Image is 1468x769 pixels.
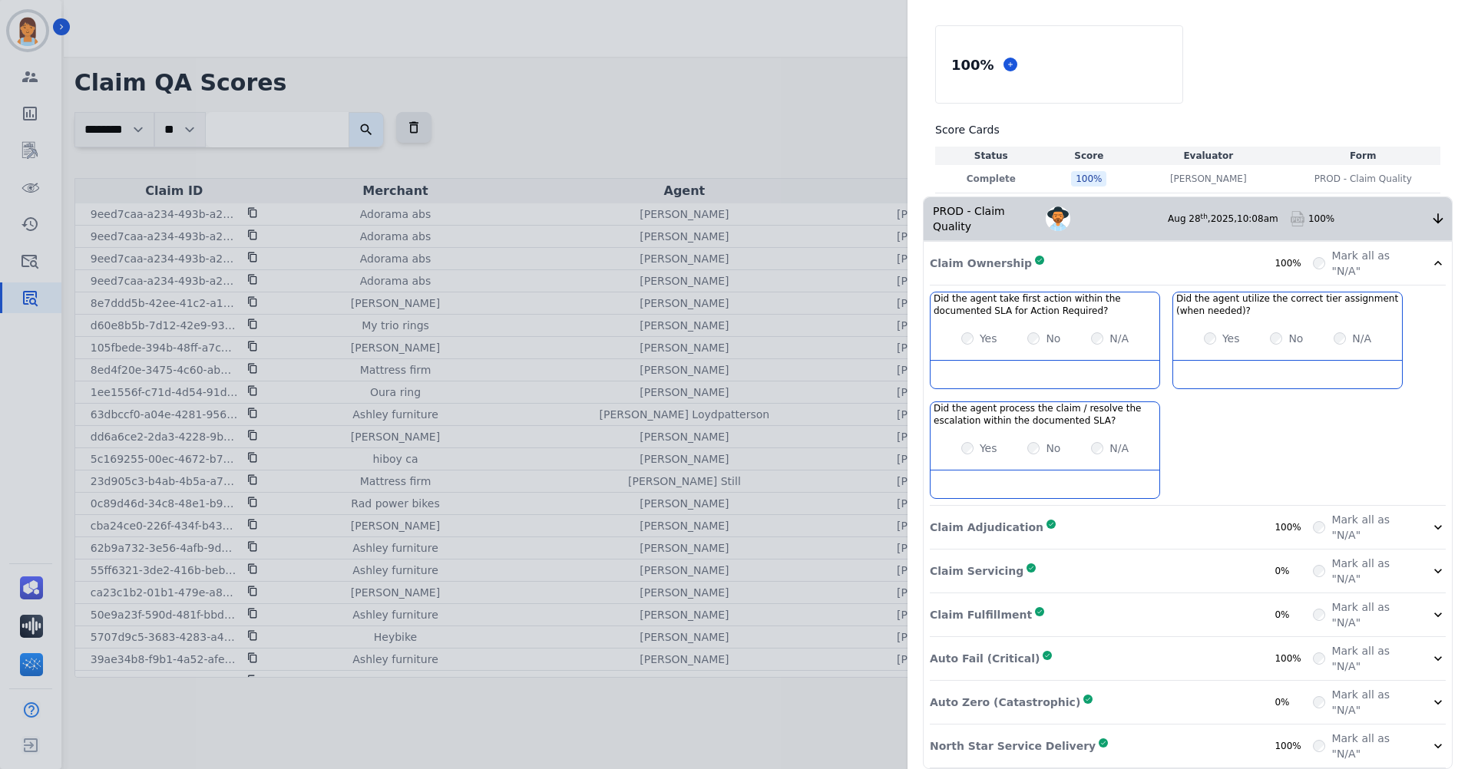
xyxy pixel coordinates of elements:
h3: Did the agent utilize the correct tier assignment (when needed)? [1176,292,1399,317]
div: 100% [1275,740,1313,752]
label: Yes [1222,331,1240,346]
label: Mark all as "N/A" [1331,643,1412,674]
label: Mark all as "N/A" [1331,731,1412,761]
div: 100% [1275,257,1313,269]
div: 0% [1275,565,1313,577]
div: 100 % [948,51,997,78]
p: North Star Service Delivery [930,738,1096,754]
label: Mark all as "N/A" [1331,687,1412,718]
h3: Did the agent take first action within the documented SLA for Action Required? [934,292,1156,317]
p: Claim Fulfillment [930,607,1032,622]
h3: Score Cards [935,122,1440,137]
th: Evaluator [1131,147,1285,165]
img: Avatar [1046,206,1070,231]
div: Aug 28 , 2025 , [1168,213,1290,225]
p: Complete [938,173,1044,185]
div: 0% [1275,609,1313,621]
p: Claim Servicing [930,563,1023,579]
label: No [1046,441,1060,456]
span: 10:08am [1237,213,1278,224]
label: Yes [980,331,997,346]
p: Auto Fail (Critical) [930,651,1040,666]
label: N/A [1352,331,1371,346]
div: 0% [1275,696,1313,708]
label: N/A [1109,441,1129,456]
h3: Did the agent process the claim / resolve the escalation within the documented SLA? [934,402,1156,427]
th: Form [1286,147,1440,165]
div: 100% [1308,213,1430,225]
th: Score [1047,147,1131,165]
div: PROD - Claim Quality [924,197,1046,240]
label: N/A [1109,331,1129,346]
th: Status [935,147,1047,165]
p: [PERSON_NAME] [1170,173,1247,185]
label: Yes [980,441,997,456]
label: Mark all as "N/A" [1331,556,1412,586]
div: 100% [1275,652,1313,665]
label: Mark all as "N/A" [1331,512,1412,543]
label: No [1046,331,1060,346]
p: Claim Adjudication [930,520,1043,535]
label: Mark all as "N/A" [1331,599,1412,630]
div: 100 % [1071,171,1106,186]
label: No [1288,331,1303,346]
p: Claim Ownership [930,256,1032,271]
span: PROD - Claim Quality [1314,173,1412,185]
div: 100% [1275,521,1313,533]
p: Auto Zero (Catastrophic) [930,695,1080,710]
img: qa-pdf.svg [1290,211,1305,226]
label: Mark all as "N/A" [1331,248,1412,279]
sup: th [1201,213,1208,220]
